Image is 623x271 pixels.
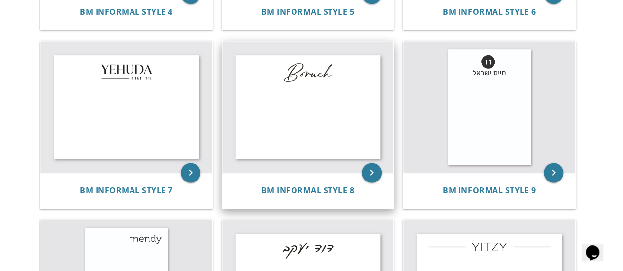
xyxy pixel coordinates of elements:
[80,7,173,17] a: BM Informal Style 4
[544,163,563,182] a: keyboard_arrow_right
[181,163,200,182] a: keyboard_arrow_right
[262,7,355,17] a: BM Informal Style 5
[262,185,355,196] span: BM Informal Style 8
[80,186,173,195] a: BM Informal Style 7
[443,7,536,17] a: BM Informal Style 6
[222,41,394,173] img: BM Informal Style 8
[403,41,575,173] img: BM Informal Style 9
[80,185,173,196] span: BM Informal Style 7
[443,185,536,196] span: BM Informal Style 9
[443,186,536,195] a: BM Informal Style 9
[40,41,212,173] img: BM Informal Style 7
[262,186,355,195] a: BM Informal Style 8
[443,6,536,17] span: BM Informal Style 6
[262,6,355,17] span: BM Informal Style 5
[582,232,613,261] iframe: chat widget
[362,163,382,182] a: keyboard_arrow_right
[80,6,173,17] span: BM Informal Style 4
